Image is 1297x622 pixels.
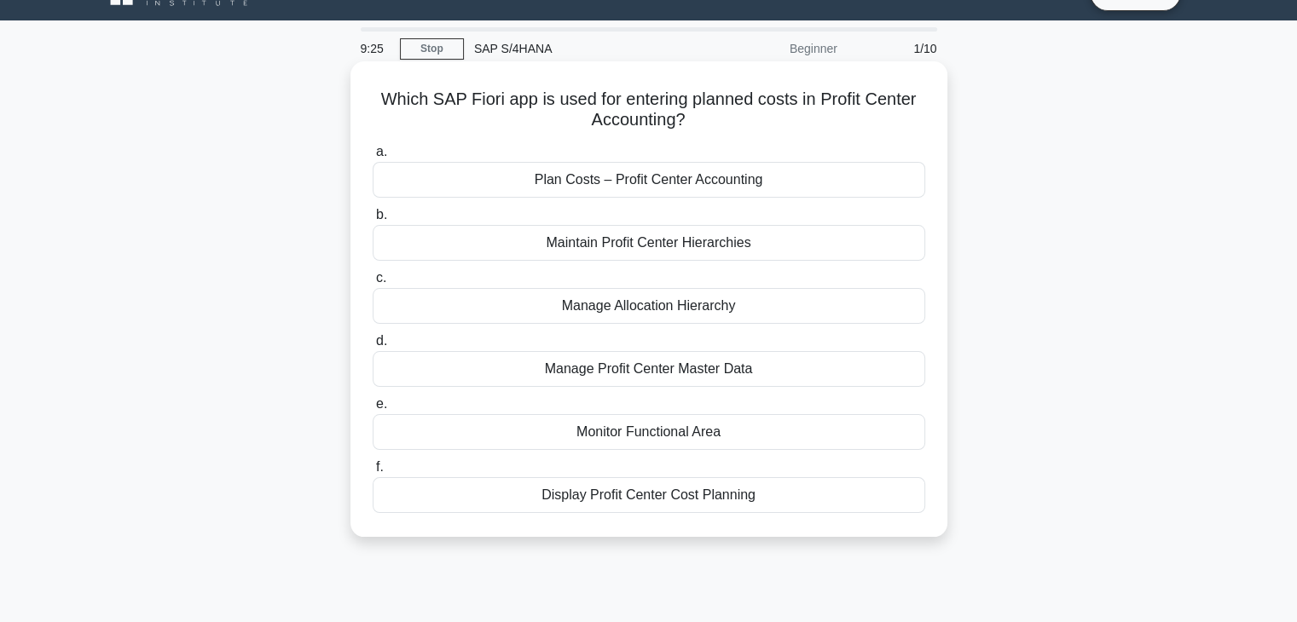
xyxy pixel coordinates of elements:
[400,38,464,60] a: Stop
[376,396,387,411] span: e.
[698,32,848,66] div: Beginner
[376,207,387,222] span: b.
[376,270,386,285] span: c.
[376,144,387,158] span: a.
[464,32,698,66] div: SAP S/4HANA
[373,288,925,324] div: Manage Allocation Hierarchy
[373,351,925,387] div: Manage Profit Center Master Data
[373,414,925,450] div: Monitor Functional Area
[376,459,384,474] span: f.
[373,162,925,198] div: Plan Costs – Profit Center Accounting
[376,333,387,348] span: d.
[373,477,925,513] div: Display Profit Center Cost Planning
[848,32,947,66] div: 1/10
[373,225,925,261] div: Maintain Profit Center Hierarchies
[350,32,400,66] div: 9:25
[371,89,927,131] h5: Which SAP Fiori app is used for entering planned costs in Profit Center Accounting?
